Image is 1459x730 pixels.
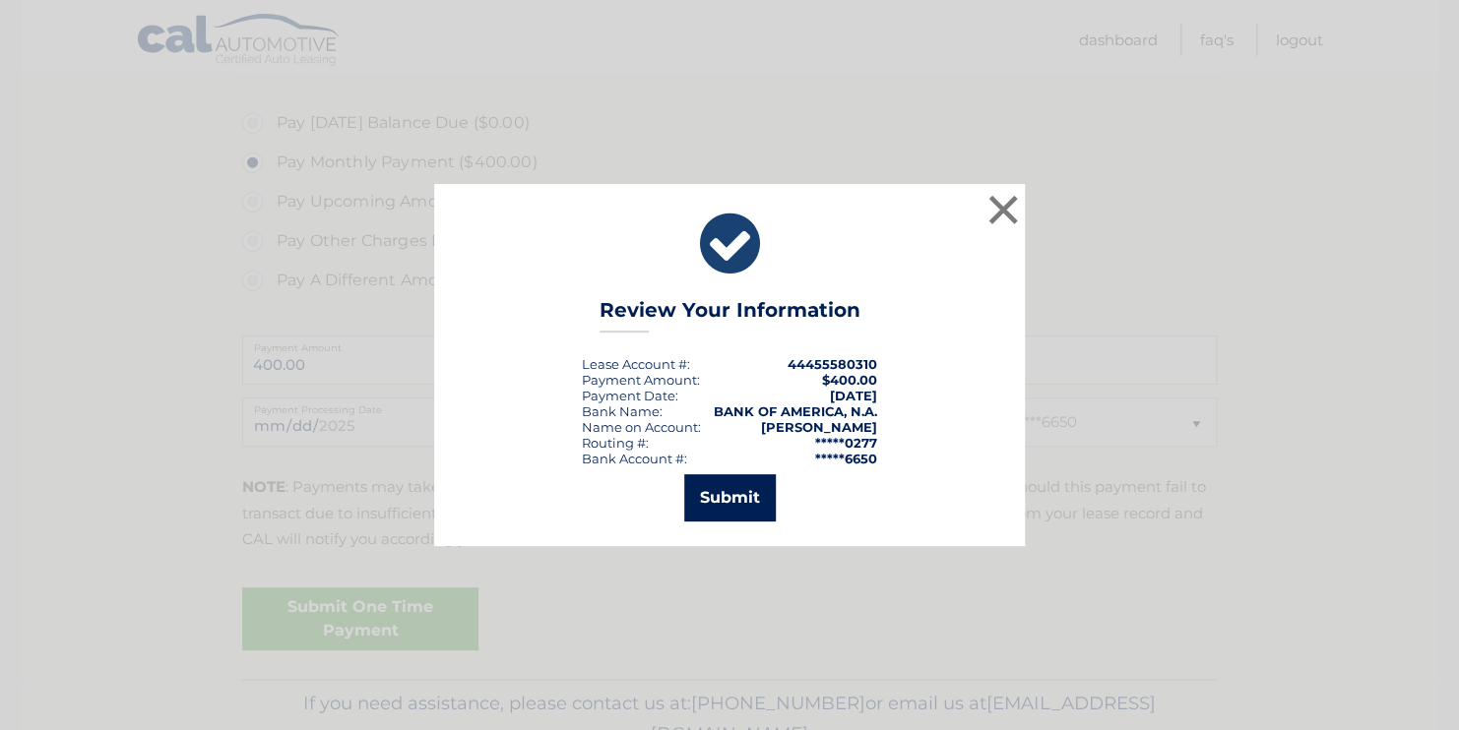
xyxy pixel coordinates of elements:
strong: [PERSON_NAME] [761,419,877,435]
button: × [983,190,1023,229]
div: Lease Account #: [582,356,690,372]
span: [DATE] [830,388,877,403]
h3: Review Your Information [600,298,860,333]
span: $400.00 [822,372,877,388]
div: : [582,388,678,403]
div: Name on Account: [582,419,701,435]
strong: BANK OF AMERICA, N.A. [714,403,877,419]
div: Routing #: [582,435,649,451]
div: Payment Amount: [582,372,700,388]
div: Bank Account #: [582,451,687,466]
button: Submit [684,474,776,521]
div: Bank Name: [582,403,663,419]
strong: 44455580310 [788,356,877,372]
span: Payment Date [582,388,675,403]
